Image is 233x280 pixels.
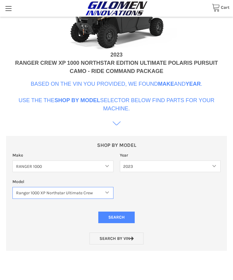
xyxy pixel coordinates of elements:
[12,178,113,185] label: Model
[55,97,100,103] b: Shop By Model
[89,233,144,244] a: Search by VIN
[158,81,174,87] b: Make
[110,51,123,59] div: 2023
[208,4,233,12] a: Cart
[5,8,12,9] span: Toggle menu
[12,152,113,158] label: Make
[6,59,227,75] div: RANGER CREW XP 1000 NORTHSTAR EDITION ULTIMATE POLARIS PURSUIT CAMO - RIDE COMMAND PACKAGE
[98,212,135,223] input: Search
[221,5,230,10] span: Cart
[120,152,221,158] label: Year
[12,142,221,149] p: SHOP BY MODEL
[186,81,201,87] b: Year
[6,80,227,113] p: Based on the VIN you provided, we found and . Use the the selector below find parts for your mach...
[84,1,149,16] img: GILOMEN INNOVATIONS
